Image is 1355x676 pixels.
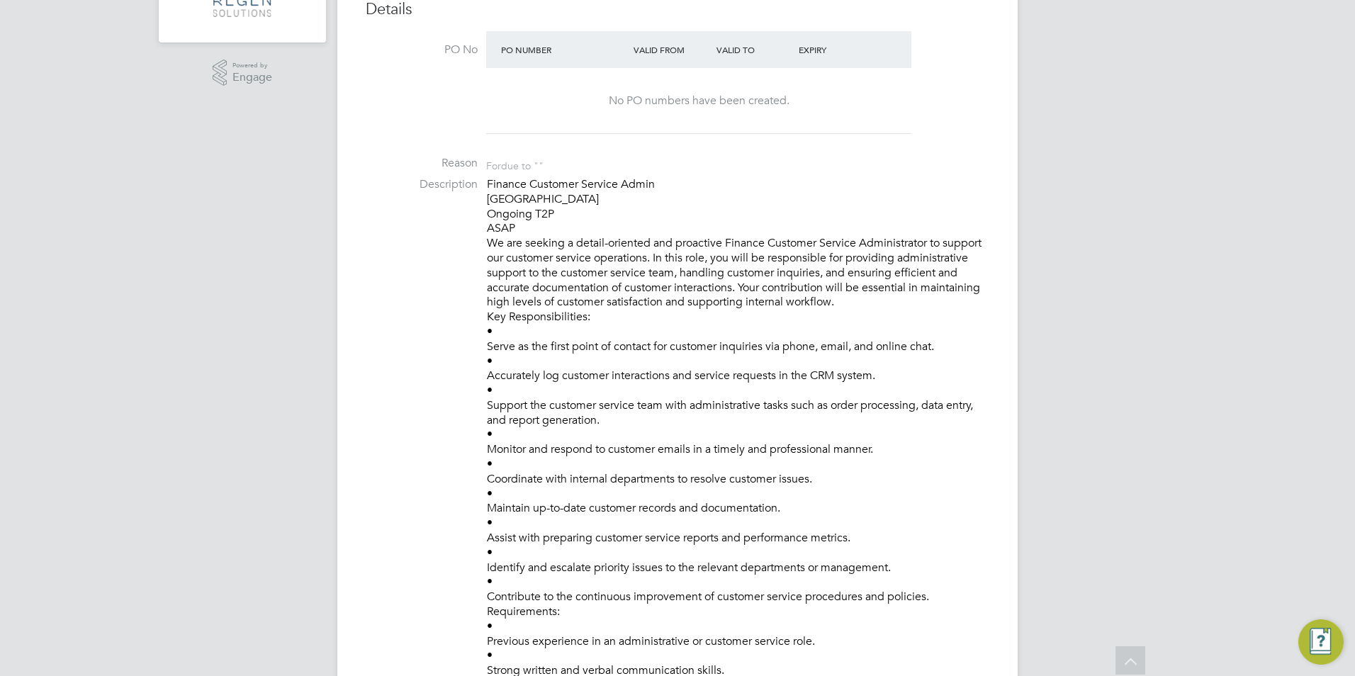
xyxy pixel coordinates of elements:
[630,37,713,62] div: Valid From
[366,156,478,171] label: Reason
[232,72,272,84] span: Engage
[366,177,478,192] label: Description
[500,94,897,108] div: No PO numbers have been created.
[1298,619,1344,665] button: Engage Resource Center
[232,60,272,72] span: Powered by
[795,37,878,62] div: Expiry
[486,156,544,172] div: For due to ""
[497,37,630,62] div: PO Number
[366,43,478,57] label: PO No
[213,60,273,86] a: Powered byEngage
[713,37,796,62] div: Valid To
